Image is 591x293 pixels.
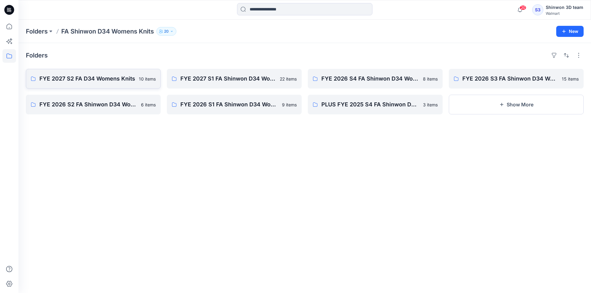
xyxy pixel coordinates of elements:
a: Folders [26,27,48,36]
p: FYE 2026 S2 FA Shinwon D34 Womens Knits [39,100,137,109]
p: FYE 2026 S1 FA Shinwon D34 Womens knits [180,100,278,109]
p: FYE 2026 S3 FA Shinwon D34 Womens Knits [462,74,558,83]
span: 20 [520,5,526,10]
h4: Folders [26,52,48,59]
p: 9 items [282,101,297,108]
p: 22 items [280,76,297,82]
p: FYE 2027 S2 FA D34 Womens Knits [39,74,135,83]
p: 6 items [141,101,156,108]
a: FYE 2026 S1 FA Shinwon D34 Womens knits9 items [167,95,302,114]
p: PLUS FYE 2025 S4 FA Shinwon D34 Womens knits [321,100,419,109]
p: 20 [164,28,169,35]
button: 20 [156,27,176,36]
p: 10 items [139,76,156,82]
p: 15 items [562,76,579,82]
a: FYE 2027 S2 FA D34 Womens Knits10 items [26,69,161,89]
a: FYE 2027 S1 FA Shinwon D34 Womens Knits22 items [167,69,302,89]
p: 3 items [423,101,438,108]
a: FYE 2026 S4 FA Shinwon D34 Womens Knits8 items [308,69,443,89]
div: Walmart [546,11,583,16]
p: FYE 2027 S1 FA Shinwon D34 Womens Knits [180,74,276,83]
div: Shinwon 3D team [546,4,583,11]
p: FA Shinwon D34 Womens Knits [61,27,154,36]
button: New [556,26,584,37]
a: PLUS FYE 2025 S4 FA Shinwon D34 Womens knits3 items [308,95,443,114]
div: S3 [532,4,543,15]
p: FYE 2026 S4 FA Shinwon D34 Womens Knits [321,74,419,83]
button: Show More [449,95,584,114]
p: 8 items [423,76,438,82]
a: FYE 2026 S3 FA Shinwon D34 Womens Knits15 items [449,69,584,89]
a: FYE 2026 S2 FA Shinwon D34 Womens Knits6 items [26,95,161,114]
